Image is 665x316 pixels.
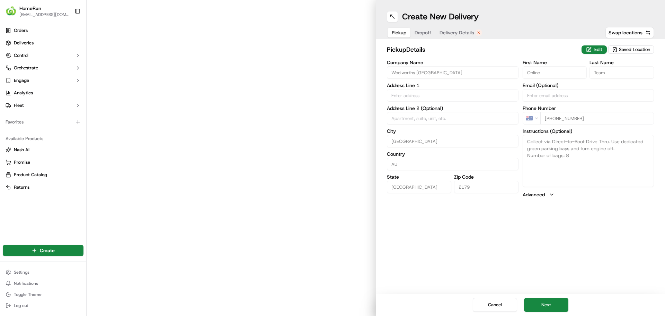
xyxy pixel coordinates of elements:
[3,87,83,99] a: Analytics
[523,66,587,79] input: Enter first name
[3,144,83,155] button: Nash AI
[6,147,81,153] a: Nash AI
[14,292,42,297] span: Toggle Theme
[14,270,29,275] span: Settings
[523,129,654,134] label: Instructions (Optional)
[387,135,518,147] input: Enter city
[14,102,24,109] span: Fleet
[3,100,83,111] button: Fleet
[14,303,28,308] span: Log out
[387,66,518,79] input: Enter company name
[473,298,517,312] button: Cancel
[14,172,47,178] span: Product Catalog
[454,181,518,193] input: Enter zip code
[605,27,654,38] button: Swap locations
[523,135,654,187] textarea: Collect via Direct-to-Boot Drive Thru. Use dedicated green parking bays and turn engine off. Numb...
[14,159,30,165] span: Promise
[3,182,83,193] button: Returns
[3,267,83,277] button: Settings
[387,45,577,54] h2: pickup Details
[14,52,28,59] span: Control
[3,62,83,74] button: Orchestrate
[387,174,451,179] label: State
[40,247,55,254] span: Create
[523,60,587,65] label: First Name
[14,184,29,190] span: Returns
[19,5,41,12] button: HomeRun
[440,29,474,36] span: Delivery Details
[14,40,34,46] span: Deliveries
[523,89,654,102] input: Enter email address
[3,37,83,49] a: Deliveries
[387,83,518,88] label: Address Line 1
[387,60,518,65] label: Company Name
[3,25,83,36] a: Orders
[14,90,33,96] span: Analytics
[523,83,654,88] label: Email (Optional)
[387,158,518,170] input: Enter country
[3,279,83,288] button: Notifications
[3,169,83,180] button: Product Catalog
[608,45,654,54] button: Saved Location
[6,184,81,190] a: Returns
[6,6,17,17] img: HomeRun
[3,301,83,310] button: Log out
[619,46,650,53] span: Saved Location
[387,89,518,102] input: Enter address
[3,290,83,299] button: Toggle Theme
[3,75,83,86] button: Engage
[609,29,642,36] span: Swap locations
[3,157,83,168] button: Promise
[392,29,406,36] span: Pickup
[387,129,518,134] label: City
[387,152,518,156] label: Country
[14,27,28,34] span: Orders
[3,3,72,19] button: HomeRunHomeRun[EMAIL_ADDRESS][DOMAIN_NAME]
[14,77,29,84] span: Engage
[454,174,518,179] label: Zip Code
[524,298,568,312] button: Next
[19,12,69,17] button: [EMAIL_ADDRESS][DOMAIN_NAME]
[6,172,81,178] a: Product Catalog
[14,147,29,153] span: Nash AI
[14,65,38,71] span: Orchestrate
[6,159,81,165] a: Promise
[3,245,83,256] button: Create
[387,112,518,125] input: Apartment, suite, unit, etc.
[523,106,654,111] label: Phone Number
[14,281,38,286] span: Notifications
[523,191,654,198] button: Advanced
[523,191,545,198] label: Advanced
[402,11,479,22] h1: Create New Delivery
[582,45,607,54] button: Edit
[3,50,83,61] button: Control
[540,112,654,125] input: Enter phone number
[415,29,431,36] span: Dropoff
[589,60,654,65] label: Last Name
[387,181,451,193] input: Enter state
[387,106,518,111] label: Address Line 2 (Optional)
[589,66,654,79] input: Enter last name
[3,117,83,128] div: Favorites
[3,133,83,144] div: Available Products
